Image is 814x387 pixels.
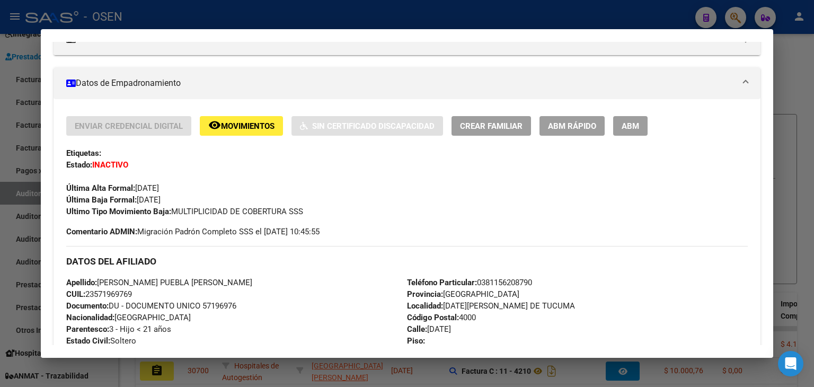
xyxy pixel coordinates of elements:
[66,313,191,322] span: [GEOGRAPHIC_DATA]
[66,336,136,346] span: Soltero
[66,183,159,193] span: [DATE]
[291,116,443,136] button: Sin Certificado Discapacidad
[66,324,109,334] strong: Parentesco:
[66,195,137,205] strong: Última Baja Formal:
[622,121,639,131] span: ABM
[66,183,135,193] strong: Última Alta Formal:
[66,160,92,170] strong: Estado:
[208,119,221,131] mat-icon: remove_red_eye
[312,121,435,131] span: Sin Certificado Discapacidad
[66,278,97,287] strong: Apellido:
[66,77,735,90] mat-panel-title: Datos de Empadronamiento
[407,301,443,311] strong: Localidad:
[200,116,283,136] button: Movimientos
[66,256,748,267] h3: DATOS DEL AFILIADO
[407,289,519,299] span: [GEOGRAPHIC_DATA]
[407,324,427,334] strong: Calle:
[407,336,425,346] strong: Piso:
[54,67,760,99] mat-expansion-panel-header: Datos de Empadronamiento
[66,207,171,216] strong: Ultimo Tipo Movimiento Baja:
[66,148,101,158] strong: Etiquetas:
[407,313,459,322] strong: Código Postal:
[221,121,275,131] span: Movimientos
[407,289,443,299] strong: Provincia:
[66,278,252,287] span: [PERSON_NAME] PUEBLA [PERSON_NAME]
[66,289,132,299] span: 23571969769
[613,116,648,136] button: ABM
[66,313,114,322] strong: Nacionalidad:
[778,351,803,376] div: Open Intercom Messenger
[66,226,320,238] span: Migración Padrón Completo SSS el [DATE] 10:45:55
[66,324,171,334] span: 3 - Hijo < 21 años
[407,324,451,334] span: [DATE]
[66,195,161,205] span: [DATE]
[407,313,476,322] span: 4000
[66,207,303,216] span: MULTIPLICIDAD DE COBERTURA SSS
[407,278,477,287] strong: Teléfono Particular:
[66,301,236,311] span: DU - DOCUMENTO UNICO 57196976
[66,336,110,346] strong: Estado Civil:
[66,116,191,136] button: Enviar Credencial Digital
[407,278,532,287] span: 0381156208790
[539,116,605,136] button: ABM Rápido
[66,227,137,236] strong: Comentario ADMIN:
[75,121,183,131] span: Enviar Credencial Digital
[407,301,575,311] span: [DATE][PERSON_NAME] DE TUCUMA
[92,160,128,170] strong: INACTIVO
[66,289,85,299] strong: CUIL:
[460,121,523,131] span: Crear Familiar
[452,116,531,136] button: Crear Familiar
[548,121,596,131] span: ABM Rápido
[66,301,109,311] strong: Documento:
